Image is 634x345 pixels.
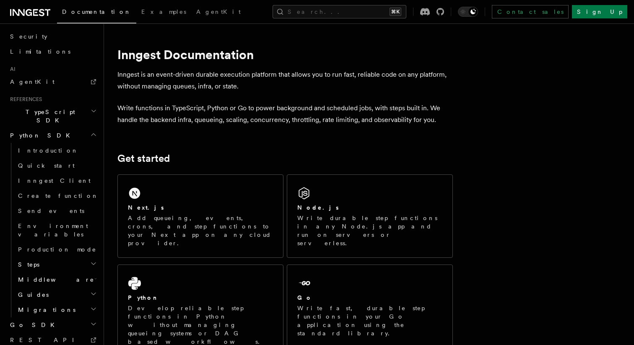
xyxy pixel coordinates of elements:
span: Create function [18,192,99,199]
a: Contact sales [492,5,569,18]
a: Documentation [57,3,136,23]
a: Security [7,29,99,44]
button: Toggle dark mode [458,7,478,17]
h2: Node.js [297,203,339,212]
span: Send events [18,208,84,214]
h2: Go [297,293,312,302]
span: Middleware [15,275,94,284]
p: Write fast, durable step functions in your Go application using the standard library. [297,304,442,337]
button: Steps [15,257,99,272]
span: Quick start [18,162,75,169]
h2: Python [128,293,159,302]
button: TypeScript SDK [7,104,99,128]
span: Security [10,33,47,40]
span: Production mode [18,246,96,253]
a: Examples [136,3,191,23]
span: AgentKit [10,78,55,85]
span: Limitations [10,48,70,55]
a: Introduction [15,143,99,158]
a: Limitations [7,44,99,59]
span: Introduction [18,147,78,154]
span: Python SDK [7,131,75,140]
a: AgentKit [7,74,99,89]
span: Environment variables [18,223,88,238]
h2: Next.js [128,203,164,212]
p: Inngest is an event-driven durable execution platform that allows you to run fast, reliable code ... [117,69,453,92]
span: Steps [15,260,39,269]
button: Middleware [15,272,99,287]
span: TypeScript SDK [7,108,91,125]
span: Documentation [62,8,131,15]
div: Python SDK [7,143,99,317]
span: REST API [10,337,81,343]
span: Examples [141,8,186,15]
button: Python SDK [7,128,99,143]
kbd: ⌘K [390,8,401,16]
a: Next.jsAdd queueing, events, crons, and step functions to your Next app on any cloud provider. [117,174,283,258]
a: AgentKit [191,3,246,23]
p: Add queueing, events, crons, and step functions to your Next app on any cloud provider. [128,214,273,247]
span: Inngest Client [18,177,91,184]
p: Write functions in TypeScript, Python or Go to power background and scheduled jobs, with steps bu... [117,102,453,126]
a: Environment variables [15,218,99,242]
span: AI [7,66,16,73]
a: Get started [117,153,170,164]
button: Go SDK [7,317,99,332]
a: Create function [15,188,99,203]
a: Send events [15,203,99,218]
button: Guides [15,287,99,302]
a: Quick start [15,158,99,173]
span: AgentKit [196,8,241,15]
span: References [7,96,42,103]
a: Sign Up [572,5,627,18]
h1: Inngest Documentation [117,47,453,62]
a: Production mode [15,242,99,257]
a: Inngest Client [15,173,99,188]
button: Search...⌘K [273,5,406,18]
span: Migrations [15,306,75,314]
span: Guides [15,291,49,299]
a: Node.jsWrite durable step functions in any Node.js app and run on servers or serverless. [287,174,453,258]
p: Write durable step functions in any Node.js app and run on servers or serverless. [297,214,442,247]
span: Go SDK [7,321,60,329]
button: Migrations [15,302,99,317]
